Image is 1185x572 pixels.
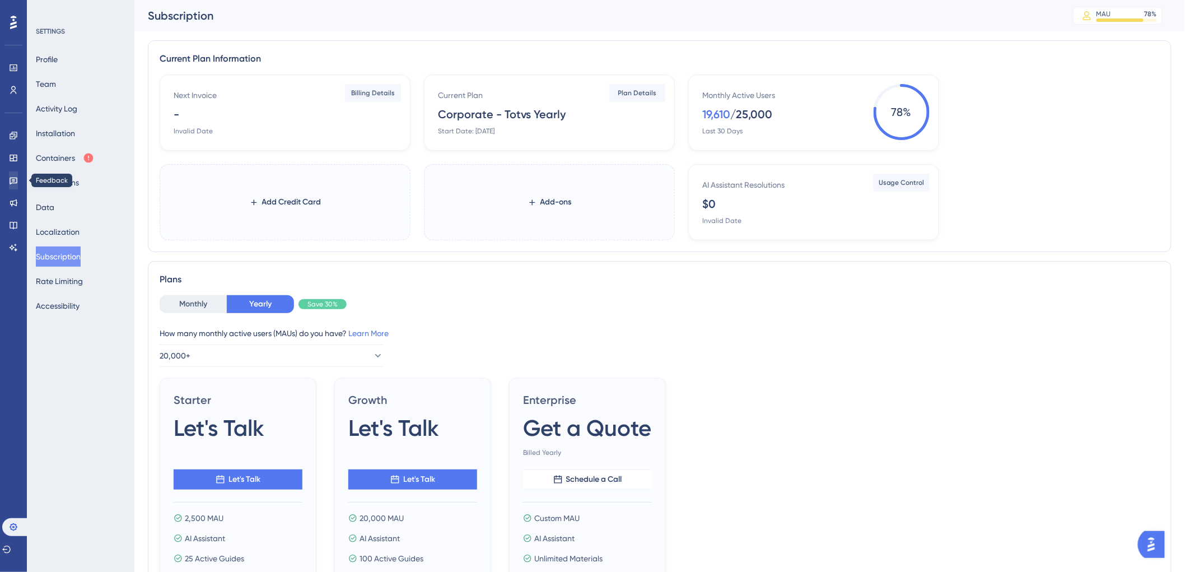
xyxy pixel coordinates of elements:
[438,127,494,136] div: Start Date: [DATE]
[874,84,930,140] span: 78 %
[160,52,1160,66] div: Current Plan Information
[36,197,54,217] button: Data
[36,123,75,143] button: Installation
[618,89,657,97] span: Plan Details
[174,392,302,408] span: Starter
[36,296,80,316] button: Accessibility
[160,295,227,313] button: Monthly
[702,106,730,122] div: 19,610
[348,329,389,338] a: Learn More
[345,84,401,102] button: Billing Details
[174,469,302,490] button: Let's Talk
[249,192,321,212] button: Add Credit Card
[879,178,925,187] span: Usage Control
[702,127,743,136] div: Last 30 Days
[36,247,81,267] button: Subscription
[540,196,572,209] span: Add-ons
[185,552,244,565] span: 25 Active Guides
[534,552,603,565] span: Unlimited Materials
[36,27,127,36] div: SETTINGS
[348,412,439,444] span: Let's Talk
[174,412,264,444] span: Let's Talk
[36,222,80,242] button: Localization
[228,473,260,486] span: Let's Talk
[730,106,772,122] div: / 25,000
[438,89,483,102] div: Current Plan
[438,106,566,122] div: Corporate - Totvs Yearly
[185,511,223,525] span: 2,500 MAU
[523,448,652,457] span: Billed Yearly
[1145,10,1157,18] div: 78 %
[403,473,435,486] span: Let's Talk
[174,89,217,102] div: Next Invoice
[874,174,930,192] button: Usage Control
[1097,10,1111,18] div: MAU
[523,412,651,444] span: Get a Quote
[1138,528,1172,561] iframe: UserGuiding AI Assistant Launcher
[702,216,741,225] div: Invalid Date
[566,473,622,486] span: Schedule a Call
[160,345,384,367] button: 20,000+
[148,8,1045,24] div: Subscription
[262,196,321,209] span: Add Credit Card
[160,349,190,362] span: 20,000+
[36,148,94,168] button: Containers
[174,106,179,122] div: -
[174,127,213,136] div: Invalid Date
[609,84,665,102] button: Plan Details
[348,392,477,408] span: Growth
[348,469,477,490] button: Let's Talk
[185,532,225,545] span: AI Assistant
[36,271,83,291] button: Rate Limiting
[702,196,716,212] div: $0
[227,295,294,313] button: Yearly
[36,99,77,119] button: Activity Log
[351,89,395,97] span: Billing Details
[160,327,1160,340] div: How many monthly active users (MAUs) do you have?
[523,469,652,490] button: Schedule a Call
[534,532,575,545] span: AI Assistant
[702,178,785,192] div: AI Assistant Resolutions
[528,192,572,212] button: Add-ons
[702,89,775,102] div: Monthly Active Users
[36,49,58,69] button: Profile
[360,532,400,545] span: AI Assistant
[523,392,652,408] span: Enterprise
[160,273,1160,286] div: Plans
[534,511,580,525] span: Custom MAU
[307,300,338,309] span: Save 30%
[360,552,423,565] span: 100 Active Guides
[36,173,79,193] button: Integrations
[36,74,56,94] button: Team
[360,511,404,525] span: 20,000 MAU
